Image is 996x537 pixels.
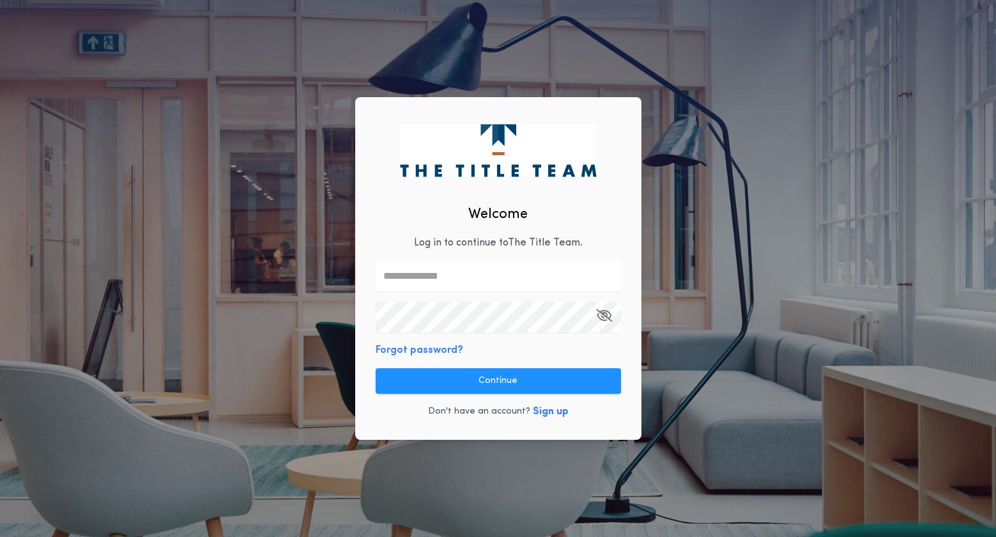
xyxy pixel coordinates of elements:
p: Log in to continue to The Title Team . [414,235,583,251]
h2: Welcome [468,204,528,225]
button: Continue [376,368,621,394]
button: Sign up [533,404,569,419]
button: Forgot password? [376,343,463,358]
p: Don't have an account? [428,405,530,418]
img: logo [400,124,596,176]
